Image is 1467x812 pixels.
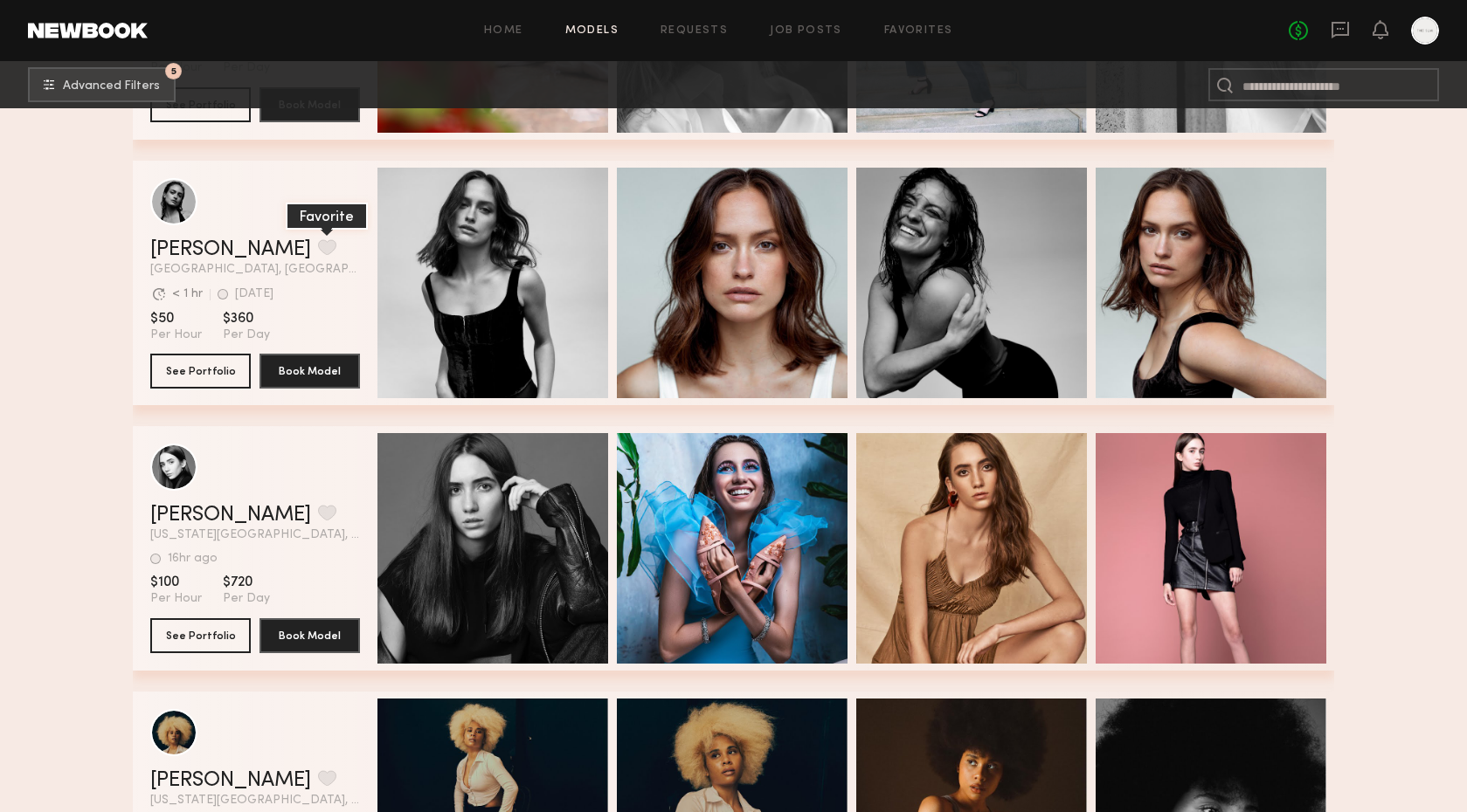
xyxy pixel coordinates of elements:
[884,25,953,37] a: Favorites
[28,67,176,102] button: 5Advanced Filters
[484,25,523,37] a: Home
[171,67,176,75] span: 5
[259,618,360,653] button: Book Model
[150,770,311,791] a: [PERSON_NAME]
[223,591,270,607] span: Per Day
[150,327,202,343] span: Per Hour
[150,795,360,807] span: [US_STATE][GEOGRAPHIC_DATA], [GEOGRAPHIC_DATA]
[770,25,842,37] a: Job Posts
[150,505,311,526] a: [PERSON_NAME]
[223,327,270,343] span: Per Day
[150,529,360,541] span: [US_STATE][GEOGRAPHIC_DATA], [GEOGRAPHIC_DATA]
[150,239,311,260] a: [PERSON_NAME]
[565,25,619,37] a: Models
[223,310,270,327] span: $360
[661,25,728,37] a: Requests
[223,574,270,591] span: $720
[150,264,360,276] span: [GEOGRAPHIC_DATA], [GEOGRAPHIC_DATA]
[63,80,160,93] span: Advanced Filters
[150,354,251,389] button: See Portfolio
[150,591,202,607] span: Per Hour
[259,354,360,389] button: Book Model
[150,618,251,653] button: See Portfolio
[150,574,202,591] span: $100
[235,288,273,300] div: [DATE]
[168,553,218,565] div: 16hr ago
[172,288,203,300] div: < 1 hr
[150,310,202,327] span: $50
